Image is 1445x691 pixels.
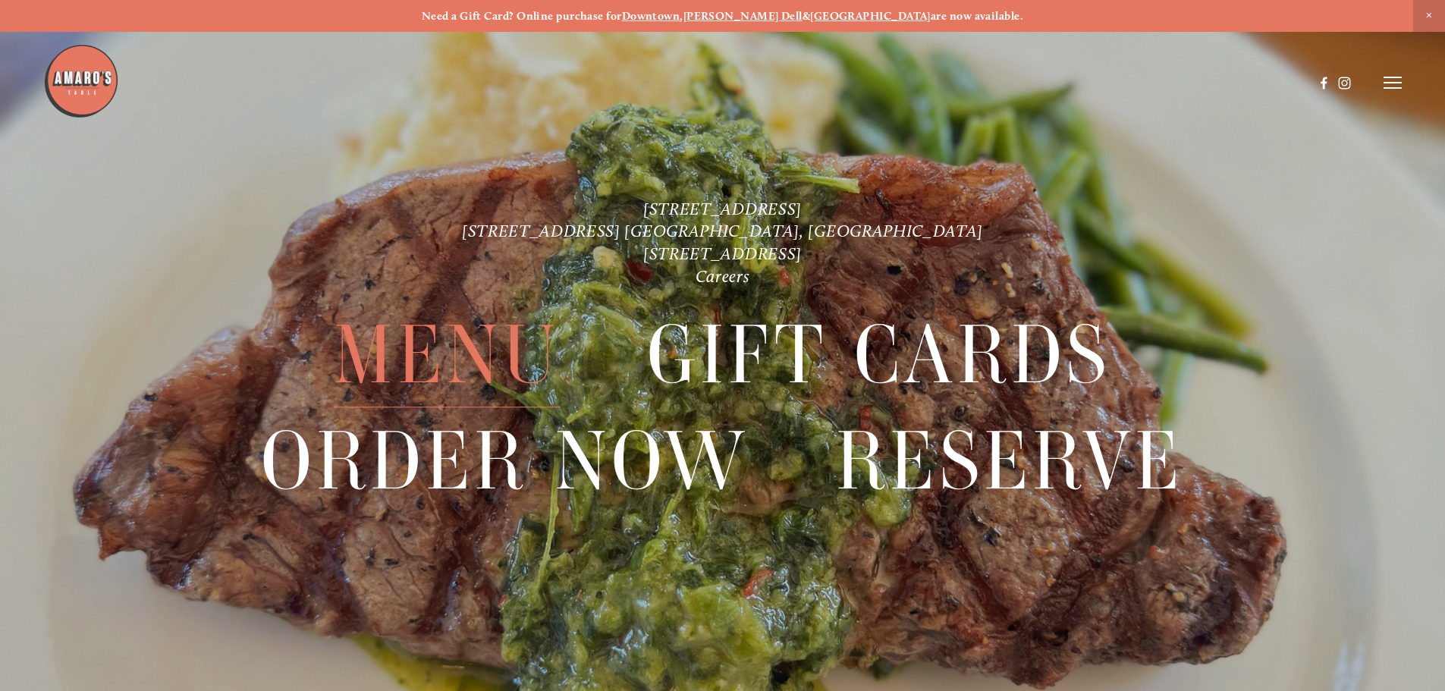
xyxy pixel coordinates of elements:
[931,9,1023,23] strong: are now available.
[683,9,803,23] a: [PERSON_NAME] Dell
[422,9,622,23] strong: Need a Gift Card? Online purchase for
[647,303,1111,407] a: Gift Cards
[334,303,560,408] span: Menu
[43,43,119,119] img: Amaro's Table
[803,9,810,23] strong: &
[643,243,802,264] a: [STREET_ADDRESS]
[836,409,1184,513] a: Reserve
[647,303,1111,408] span: Gift Cards
[261,409,749,513] a: Order Now
[810,9,931,23] a: [GEOGRAPHIC_DATA]
[680,9,683,23] strong: ,
[622,9,680,23] a: Downtown
[643,199,802,219] a: [STREET_ADDRESS]
[462,221,983,241] a: [STREET_ADDRESS] [GEOGRAPHIC_DATA], [GEOGRAPHIC_DATA]
[696,266,750,287] a: Careers
[334,303,560,407] a: Menu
